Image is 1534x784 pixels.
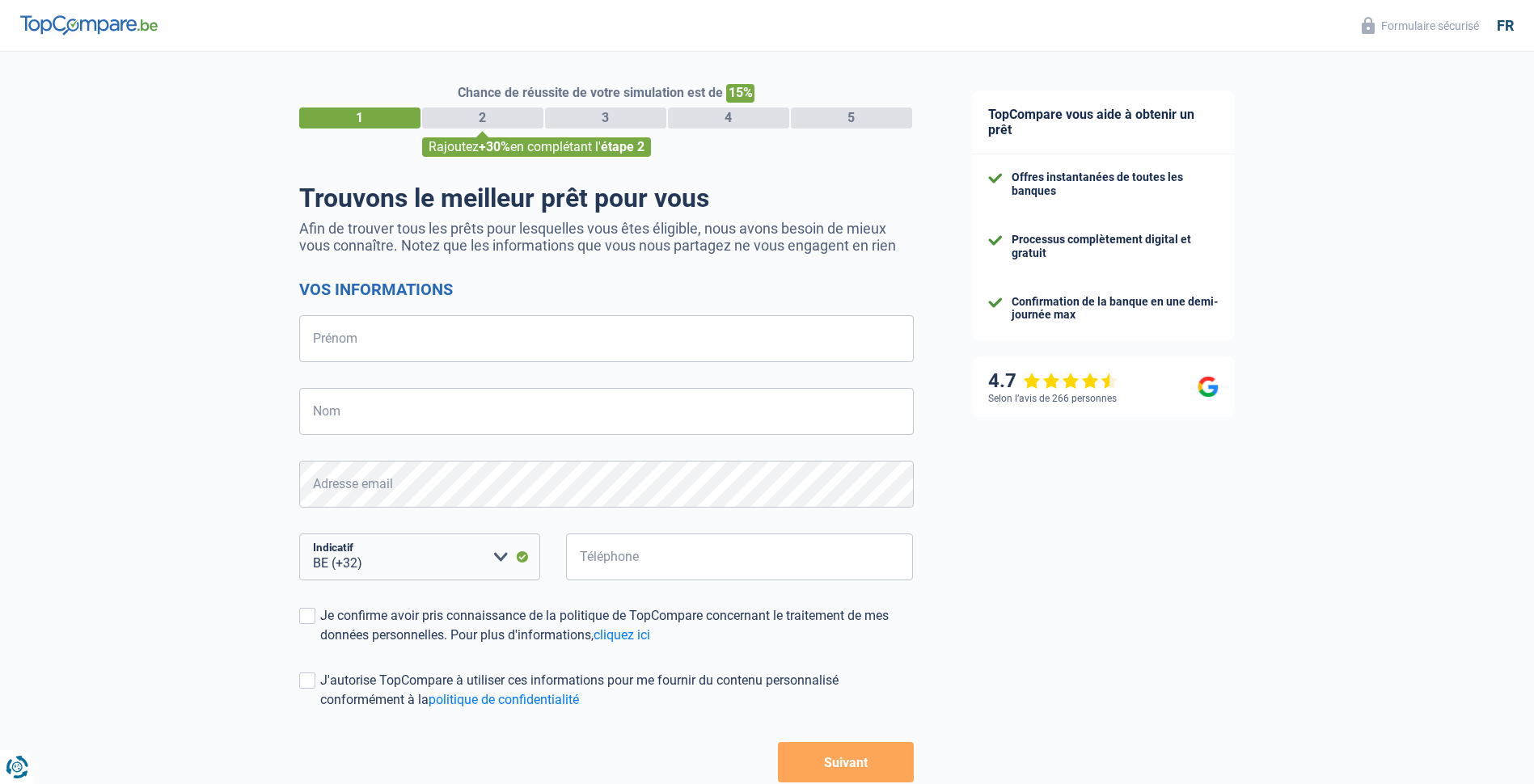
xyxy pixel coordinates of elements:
[545,107,666,129] div: 3
[299,107,420,129] div: 1
[668,107,789,129] div: 4
[320,671,914,710] div: J'autorise TopCompare à utiliser ces informations pour me fournir du contenu personnalisé conform...
[1012,233,1219,260] div: Processus complètement digital et gratuit
[791,107,912,129] div: 5
[1497,17,1514,35] div: fr
[594,627,650,643] a: cliquez ici
[1012,295,1219,322] div: Confirmation de la banque en une demi-journée max
[1012,171,1219,198] div: Offres instantanées de toutes les banques
[299,183,914,213] h1: Trouvons le meilleur prêt pour vous
[299,280,914,299] h2: Vos informations
[778,742,913,782] button: Suivant
[299,220,914,254] p: Afin de trouver tous les prêts pour lesquelles vous êtes éligible, nous avons besoin de mieux vou...
[429,692,579,707] a: politique de confidentialité
[726,84,754,103] span: 15%
[972,91,1235,154] div: TopCompare vous aide à obtenir un prêt
[20,15,158,35] img: TopCompare Logo
[988,369,1118,393] div: 4.7
[458,85,723,100] span: Chance de réussite de votre simulation est de
[479,139,510,154] span: +30%
[988,393,1117,404] div: Selon l’avis de 266 personnes
[422,107,543,129] div: 2
[566,533,914,580] input: 401020304
[601,139,644,154] span: étape 2
[422,137,651,157] div: Rajoutez en complétant l'
[320,606,914,645] div: Je confirme avoir pris connaissance de la politique de TopCompare concernant le traitement de mes...
[1352,12,1489,39] button: Formulaire sécurisé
